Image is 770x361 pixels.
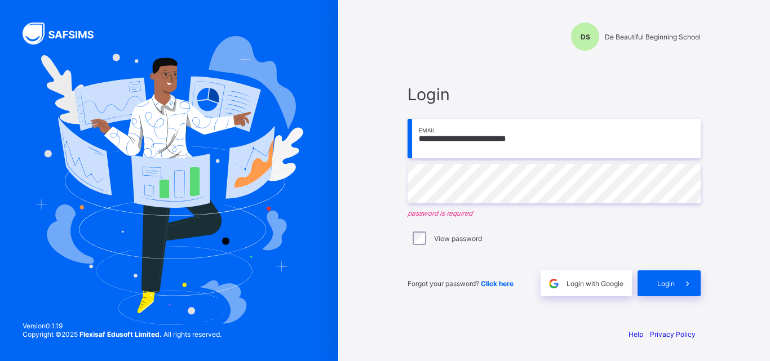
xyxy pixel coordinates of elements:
[605,33,701,41] span: De Beautiful Beginning School
[23,322,222,330] span: Version 0.1.19
[23,330,222,338] span: Copyright © 2025 All rights reserved.
[629,330,643,338] a: Help
[650,330,696,338] a: Privacy Policy
[567,279,623,288] span: Login with Google
[408,84,701,104] span: Login
[547,277,560,290] img: google.396cfc9801f0270233282035f929180a.svg
[481,279,514,288] a: Click here
[657,279,675,288] span: Login
[35,36,303,324] img: Hero Image
[581,33,590,41] span: DS
[434,234,482,243] label: View password
[23,23,107,44] img: SAFSIMS Logo
[79,330,162,338] strong: Flexisaf Edusoft Limited.
[408,279,514,288] span: Forgot your password?
[408,209,701,217] em: password is required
